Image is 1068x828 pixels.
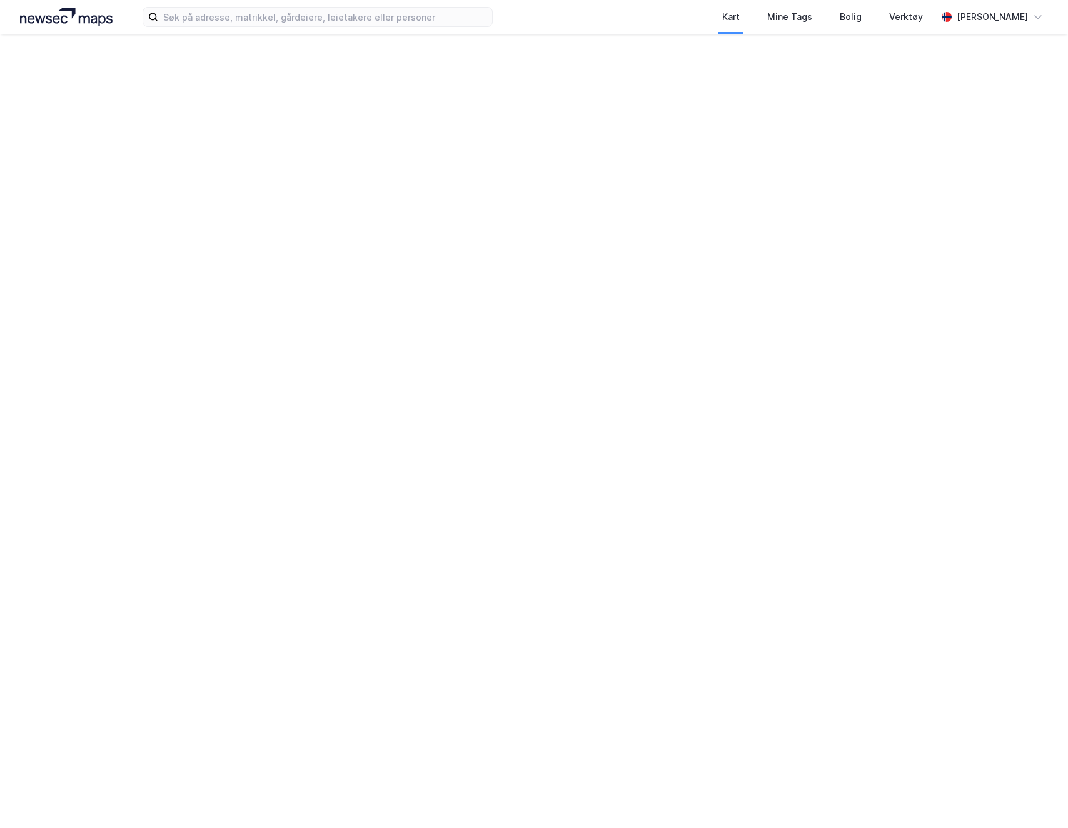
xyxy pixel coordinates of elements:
[840,9,862,24] div: Bolig
[767,9,812,24] div: Mine Tags
[20,8,113,26] img: logo.a4113a55bc3d86da70a041830d287a7e.svg
[957,9,1028,24] div: [PERSON_NAME]
[722,9,740,24] div: Kart
[889,9,923,24] div: Verktøy
[158,8,492,26] input: Søk på adresse, matrikkel, gårdeiere, leietakere eller personer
